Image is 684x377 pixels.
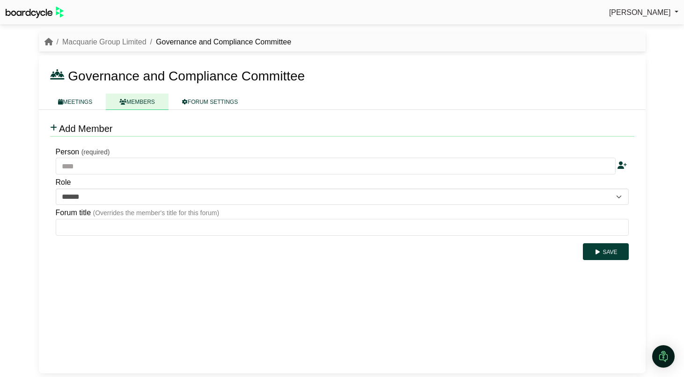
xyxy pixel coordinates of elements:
span: Governance and Compliance Committee [68,69,305,83]
small: (Overrides the member's title for this forum) [93,209,220,217]
span: Add Member [59,123,113,134]
nav: breadcrumb [44,36,292,48]
a: MEMBERS [106,94,169,110]
img: BoardcycleBlackGreen-aaafeed430059cb809a45853b8cf6d952af9d84e6e89e1f1685b34bfd5cb7d64.svg [6,7,64,18]
span: [PERSON_NAME] [609,8,671,16]
small: (required) [81,148,110,156]
button: Save [583,243,628,260]
li: Governance and Compliance Committee [147,36,291,48]
label: Person [56,146,80,158]
a: [PERSON_NAME] [609,7,678,19]
label: Role [56,176,71,188]
a: FORUM SETTINGS [169,94,251,110]
div: Open Intercom Messenger [652,345,675,368]
div: Add a new person [618,159,627,172]
a: MEETINGS [44,94,106,110]
a: Macquarie Group Limited [62,38,147,46]
label: Forum title [56,207,91,219]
